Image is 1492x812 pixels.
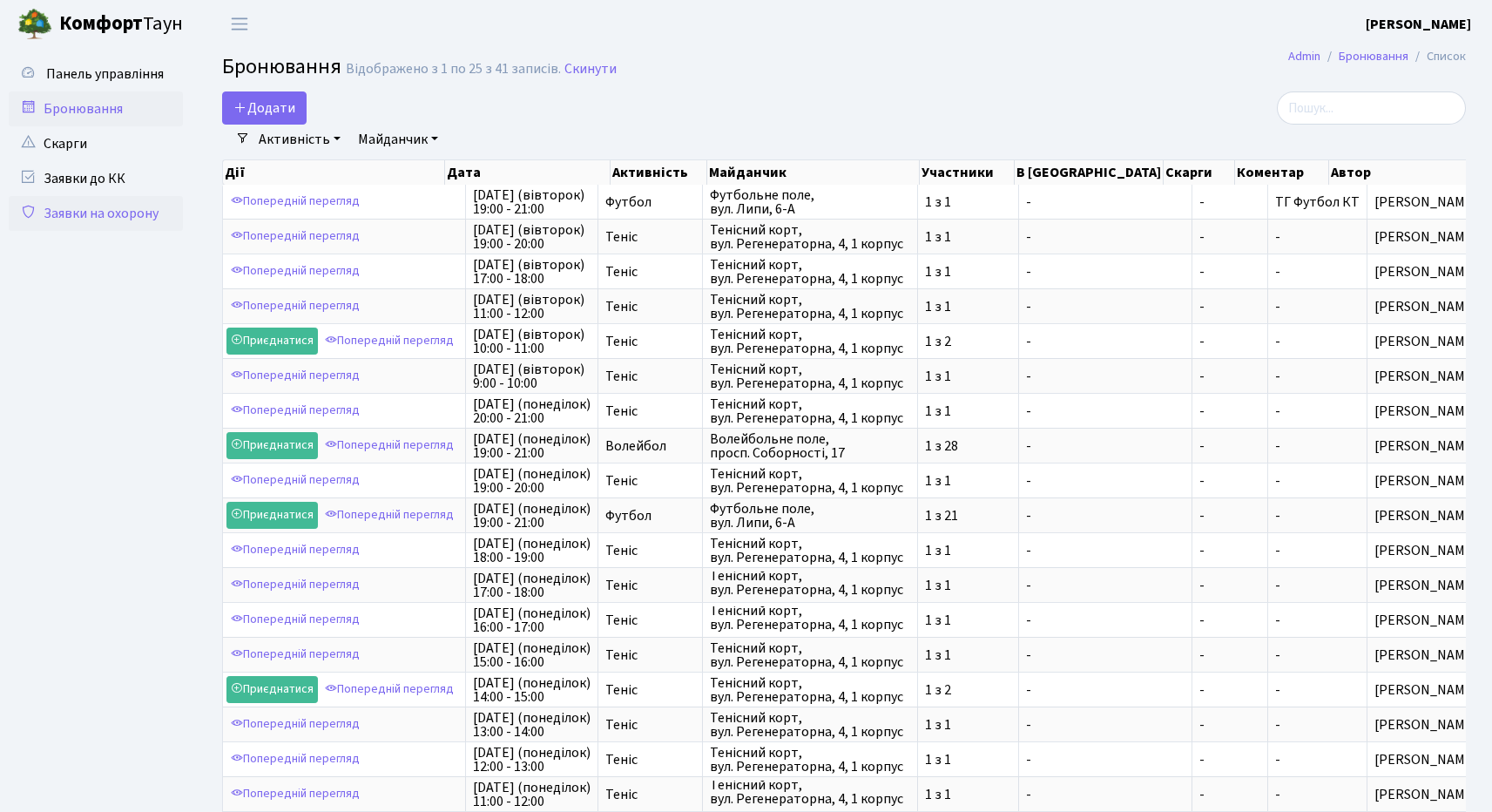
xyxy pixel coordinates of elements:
[710,328,910,355] span: Тенісний корт, вул. Регенераторна, 4, 1 корпус
[1026,648,1185,662] span: -
[226,362,364,389] a: Попередній перегляд
[1199,369,1260,383] span: -
[1026,300,1185,314] span: -
[605,648,695,662] span: Теніс
[1026,474,1185,488] span: -
[9,126,183,161] a: Скарги
[226,328,318,355] a: Приєднатися
[226,711,364,738] a: Попередній перегляд
[1199,683,1260,697] span: -
[321,432,458,459] a: Попередній перегляд
[226,188,364,215] a: Попередній перегляд
[605,300,695,314] span: Теніс
[1015,160,1164,185] th: В [GEOGRAPHIC_DATA]
[605,369,695,383] span: Теніс
[605,788,695,802] span: Теніс
[1275,506,1280,525] span: -
[445,160,611,185] th: Дата
[710,397,910,425] span: Тенісний корт, вул. Регенераторна, 4, 1 корпус
[473,641,591,669] span: [DATE] (понеділок) 15:00 - 16:00
[710,711,910,739] span: Тенісний корт, вул. Регенераторна, 4, 1 корпус
[925,335,1011,348] span: 1 з 2
[1275,541,1280,560] span: -
[605,195,695,209] span: Футбол
[925,544,1011,558] span: 1 з 1
[611,160,708,185] th: Активність
[710,781,910,809] span: Тенісний корт, вул. Регенераторна, 4, 1 корпус
[710,362,910,390] span: Тенісний корт, вул. Регенераторна, 4, 1 корпус
[1026,230,1185,244] span: -
[1199,265,1260,279] span: -
[218,10,261,38] button: Переключити навігацію
[1199,509,1260,523] span: -
[1275,193,1360,212] span: ТГ Футбол КТ
[1199,788,1260,802] span: -
[222,91,307,125] button: Додати
[1262,38,1492,75] nav: breadcrumb
[710,746,910,774] span: Тенісний корт, вул. Регенераторна, 4, 1 корпус
[226,397,364,424] a: Попередній перегляд
[226,502,318,529] a: Приєднатися
[1026,544,1185,558] span: -
[925,718,1011,732] span: 1 з 1
[1199,474,1260,488] span: -
[1199,648,1260,662] span: -
[226,746,364,773] a: Попередній перегляд
[473,293,591,321] span: [DATE] (вівторок) 11:00 - 12:00
[252,125,348,154] a: Активність
[473,746,591,774] span: [DATE] (понеділок) 12:00 - 13:00
[710,293,910,321] span: Тенісний корт, вул. Регенераторна, 4, 1 корпус
[473,781,591,809] span: [DATE] (понеділок) 11:00 - 12:00
[605,613,695,627] span: Теніс
[1026,509,1185,523] span: -
[710,188,910,216] span: Футбольне поле, вул. Липи, 6-А
[1026,788,1185,802] span: -
[473,362,591,390] span: [DATE] (вівторок) 9:00 - 10:00
[605,265,695,279] span: Теніс
[710,606,910,634] span: Тенісний корт, вул. Регенераторна, 4, 1 корпус
[1275,227,1280,247] span: -
[1026,195,1185,209] span: -
[925,300,1011,314] span: 1 з 1
[1275,471,1280,491] span: -
[605,718,695,732] span: Теніс
[473,711,591,739] span: [DATE] (понеділок) 13:00 - 14:00
[1199,404,1260,418] span: -
[1366,14,1471,35] a: [PERSON_NAME]
[1275,680,1280,700] span: -
[925,753,1011,767] span: 1 з 1
[226,258,364,285] a: Попередній перегляд
[226,606,364,633] a: Попередній перегляд
[321,502,458,529] a: Попередній перегляд
[473,432,591,460] span: [DATE] (понеділок) 19:00 - 21:00
[925,788,1011,802] span: 1 з 1
[1275,611,1280,630] span: -
[226,676,318,703] a: Приєднатися
[925,265,1011,279] span: 1 з 1
[473,467,591,495] span: [DATE] (понеділок) 19:00 - 20:00
[1199,718,1260,732] span: -
[1026,404,1185,418] span: -
[605,404,695,418] span: Теніс
[226,432,318,459] a: Приєднатися
[9,196,183,231] a: Заявки на охорону
[925,230,1011,244] span: 1 з 1
[473,223,591,251] span: [DATE] (вівторок) 19:00 - 20:00
[473,537,591,565] span: [DATE] (понеділок) 18:00 - 19:00
[1199,753,1260,767] span: -
[925,439,1011,453] span: 1 з 28
[226,537,364,564] a: Попередній перегляд
[710,467,910,495] span: Тенісний корт, вул. Регенераторна, 4, 1 корпус
[1235,160,1329,185] th: Коментар
[1199,439,1260,453] span: -
[473,572,591,599] span: [DATE] (понеділок) 17:00 - 18:00
[1026,683,1185,697] span: -
[710,432,910,460] span: Волейбольне поле, просп. Соборності, 17
[925,195,1011,209] span: 1 з 1
[1026,265,1185,279] span: -
[226,293,364,320] a: Попередній перегляд
[710,223,910,251] span: Тенісний корт, вул. Регенераторна, 4, 1 корпус
[1026,613,1185,627] span: -
[1199,544,1260,558] span: -
[925,683,1011,697] span: 1 з 2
